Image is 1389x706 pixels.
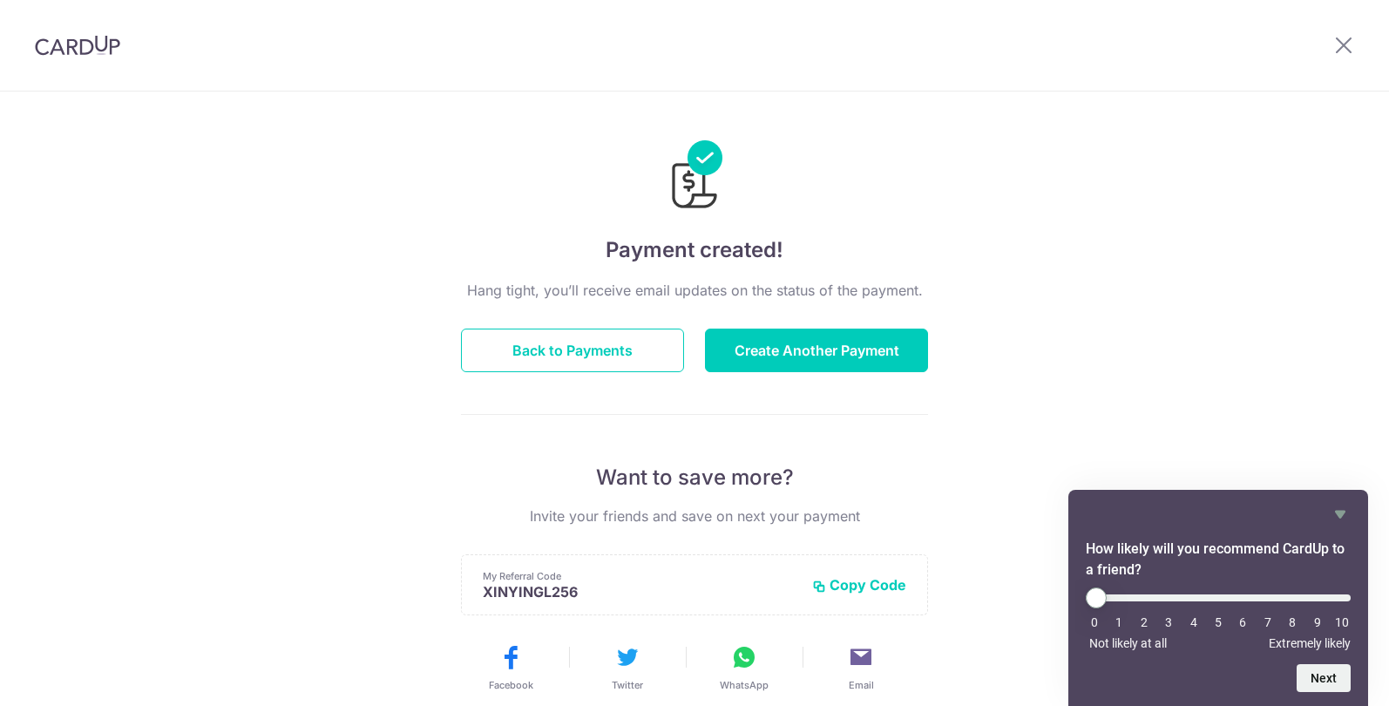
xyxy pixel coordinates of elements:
[489,678,533,692] span: Facebook
[705,329,928,372] button: Create Another Payment
[720,678,769,692] span: WhatsApp
[459,643,562,692] button: Facebook
[576,643,679,692] button: Twitter
[693,643,796,692] button: WhatsApp
[1086,587,1351,650] div: How likely will you recommend CardUp to a friend? Select an option from 0 to 10, with 0 being Not...
[1297,664,1351,692] button: Next question
[1330,504,1351,525] button: Hide survey
[1209,615,1227,629] li: 5
[1234,615,1251,629] li: 6
[483,569,798,583] p: My Referral Code
[1333,615,1351,629] li: 10
[812,576,906,594] button: Copy Code
[1284,615,1301,629] li: 8
[35,35,120,56] img: CardUp
[1086,504,1351,692] div: How likely will you recommend CardUp to a friend? Select an option from 0 to 10, with 0 being Not...
[1110,615,1128,629] li: 1
[461,464,928,492] p: Want to save more?
[1160,615,1177,629] li: 3
[461,234,928,266] h4: Payment created!
[1269,636,1351,650] span: Extremely likely
[1185,615,1203,629] li: 4
[461,280,928,301] p: Hang tight, you’ll receive email updates on the status of the payment.
[612,678,643,692] span: Twitter
[1086,539,1351,580] h2: How likely will you recommend CardUp to a friend? Select an option from 0 to 10, with 0 being Not...
[1089,636,1167,650] span: Not likely at all
[667,140,722,214] img: Payments
[1086,615,1103,629] li: 0
[1259,615,1277,629] li: 7
[849,678,874,692] span: Email
[810,643,912,692] button: Email
[483,583,798,601] p: XINYINGL256
[1309,615,1326,629] li: 9
[461,506,928,526] p: Invite your friends and save on next your payment
[461,329,684,372] button: Back to Payments
[1135,615,1153,629] li: 2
